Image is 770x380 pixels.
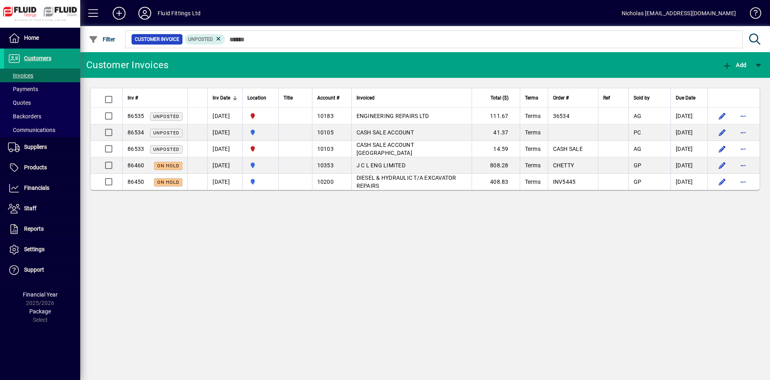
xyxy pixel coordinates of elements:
[634,162,642,169] span: GP
[634,179,642,185] span: GP
[525,113,541,119] span: Terms
[317,162,334,169] span: 10353
[128,93,138,102] span: Inv #
[128,93,182,102] div: Inv #
[188,37,213,42] span: Unposted
[737,126,750,139] button: More options
[4,199,80,219] a: Staff
[207,108,242,124] td: [DATE]
[207,141,242,157] td: [DATE]
[477,93,516,102] div: Total ($)
[671,174,707,190] td: [DATE]
[676,93,695,102] span: Due Date
[490,93,509,102] span: Total ($)
[553,93,593,102] div: Order #
[357,175,456,189] span: DIESEL & HYDRAULIC T/A EXCAVATOR REPAIRS
[603,93,624,102] div: Ref
[24,35,39,41] span: Home
[472,157,520,174] td: 808.28
[4,123,80,137] a: Communications
[247,93,274,102] div: Location
[132,6,158,20] button: Profile
[153,114,179,119] span: Unposted
[737,159,750,172] button: More options
[247,177,274,186] span: AUCKLAND
[24,144,47,150] span: Suppliers
[357,93,467,102] div: Invoiced
[128,179,144,185] span: 86450
[525,162,541,169] span: Terms
[317,146,334,152] span: 10103
[4,82,80,96] a: Payments
[472,108,520,124] td: 111.67
[106,6,132,20] button: Add
[4,260,80,280] a: Support
[553,162,574,169] span: CHETTY
[247,144,274,153] span: FLUID FITTINGS CHRISTCHURCH
[357,142,414,156] span: CASH SALE ACCOUNT [GEOGRAPHIC_DATA]
[207,157,242,174] td: [DATE]
[716,110,729,122] button: Edit
[24,55,51,61] span: Customers
[4,240,80,260] a: Settings
[4,158,80,178] a: Products
[29,308,51,315] span: Package
[8,86,38,92] span: Payments
[317,129,334,136] span: 10105
[213,93,237,102] div: Inv Date
[4,110,80,123] a: Backorders
[23,291,58,298] span: Financial Year
[284,93,293,102] span: Title
[357,93,375,102] span: Invoiced
[634,93,650,102] span: Sold by
[24,164,47,171] span: Products
[24,205,36,211] span: Staff
[317,179,334,185] span: 10200
[716,142,729,155] button: Edit
[722,62,746,68] span: Add
[247,93,266,102] span: Location
[4,178,80,198] a: Financials
[24,226,44,232] span: Reports
[24,246,45,252] span: Settings
[737,110,750,122] button: More options
[8,127,55,133] span: Communications
[317,93,346,102] div: Account #
[207,124,242,141] td: [DATE]
[472,141,520,157] td: 14.59
[357,162,405,169] span: J C L ENG LIMITED
[525,93,538,102] span: Terms
[157,163,179,169] span: On hold
[671,124,707,141] td: [DATE]
[24,185,49,191] span: Financials
[128,129,144,136] span: 86534
[634,93,666,102] div: Sold by
[716,175,729,188] button: Edit
[603,93,610,102] span: Ref
[622,7,736,20] div: Nicholas [EMAIL_ADDRESS][DOMAIN_NAME]
[525,146,541,152] span: Terms
[135,35,179,43] span: Customer Invoice
[317,113,334,119] span: 10183
[720,58,748,72] button: Add
[676,93,703,102] div: Due Date
[634,129,641,136] span: PC
[247,161,274,170] span: AUCKLAND
[8,72,33,79] span: Invoices
[86,59,168,71] div: Customer Invoices
[634,146,642,152] span: AG
[153,147,179,152] span: Unposted
[157,180,179,185] span: On hold
[213,93,230,102] span: Inv Date
[158,7,201,20] div: Fluid Fittings Ltd
[4,137,80,157] a: Suppliers
[4,28,80,48] a: Home
[744,2,760,28] a: Knowledge Base
[553,93,569,102] span: Order #
[128,162,144,169] span: 86460
[553,146,583,152] span: CASH SALE
[525,179,541,185] span: Terms
[317,93,339,102] span: Account #
[87,32,118,47] button: Filter
[153,130,179,136] span: Unposted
